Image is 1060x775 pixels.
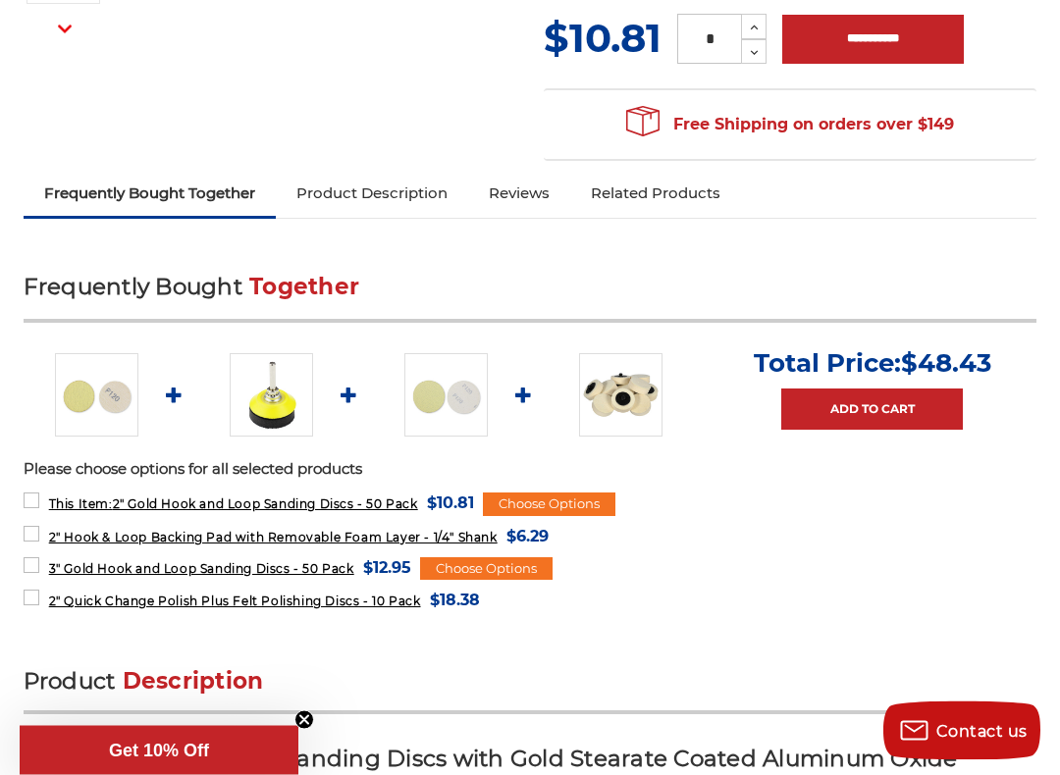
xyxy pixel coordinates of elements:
p: Please choose options for all selected products [24,459,1037,482]
a: Product Description [276,173,468,216]
span: $10.81 [427,491,474,517]
span: Product [24,668,116,696]
span: Free Shipping on orders over $149 [626,106,954,145]
span: Contact us [936,722,1028,741]
img: 2 inch hook loop sanding discs gold [55,354,138,438]
button: Close teaser [294,710,314,730]
p: Total Price: [754,348,991,380]
span: 2" Hook & Loop Backing Pad with Removable Foam Layer - 1/4" Shank [49,531,498,545]
a: Reviews [468,173,570,216]
span: 3" Gold Hook and Loop Sanding Discs - 50 Pack [49,562,354,577]
div: Choose Options [420,558,553,582]
button: Contact us [883,701,1040,760]
button: Next [41,9,88,51]
span: Frequently Bought [24,274,242,301]
span: $48.43 [901,348,991,380]
a: Add to Cart [781,389,963,431]
span: Together [249,274,359,301]
span: Get 10% Off [109,741,209,760]
span: $18.38 [430,588,480,614]
span: 2" Gold Hook and Loop Sanding Discs - 50 Pack [49,497,418,512]
div: Choose Options [483,493,615,517]
a: Related Products [570,173,741,216]
div: Get 10% OffClose teaser [20,726,298,775]
strong: This Item: [49,497,113,512]
span: $10.81 [544,15,662,63]
strong: 2” Hook & Loop Sanding Discs with Gold Stearate Coated Aluminum Oxide [102,746,957,773]
span: Description [123,668,264,696]
span: $12.95 [363,555,411,582]
span: $6.29 [506,524,549,550]
a: Frequently Bought Together [24,173,276,216]
span: 2" Quick Change Polish Plus Felt Polishing Discs - 10 Pack [49,594,421,609]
